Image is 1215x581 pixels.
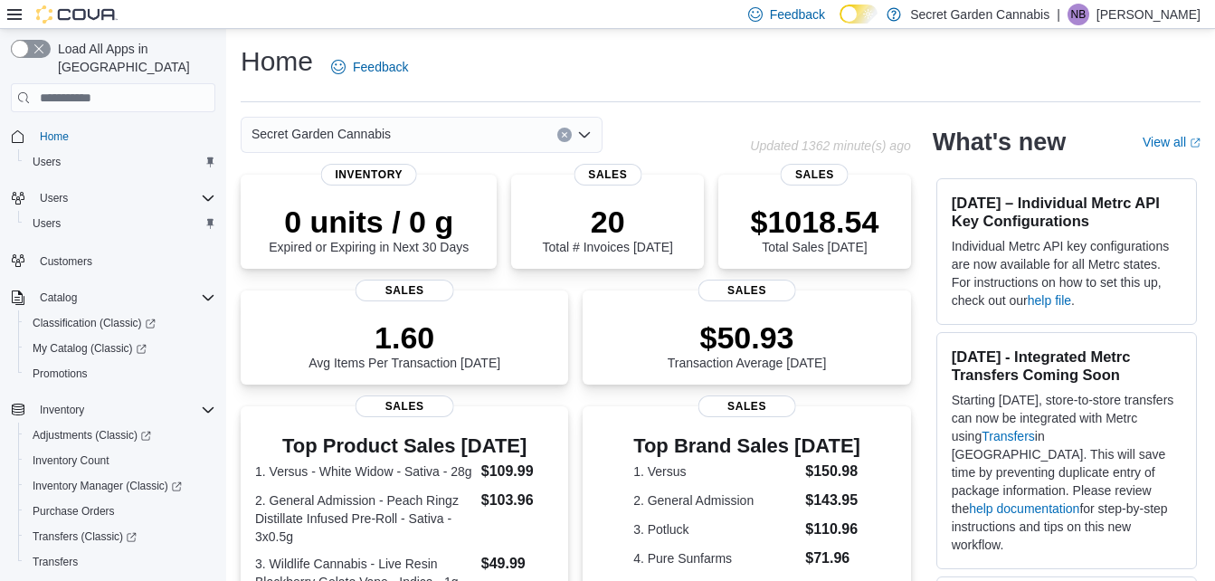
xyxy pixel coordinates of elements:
span: Inventory Count [25,450,215,471]
h3: Top Brand Sales [DATE] [633,435,860,457]
span: Users [25,151,215,173]
button: Clear input [557,128,572,142]
a: View allExternal link [1143,135,1201,149]
p: Updated 1362 minute(s) ago [750,138,910,153]
dd: $110.96 [805,519,860,540]
button: Catalog [33,287,84,309]
a: Classification (Classic) [18,310,223,336]
a: My Catalog (Classic) [25,338,154,359]
span: Classification (Classic) [33,316,156,330]
h1: Home [241,43,313,80]
input: Dark Mode [840,5,878,24]
button: Home [4,123,223,149]
p: 1.60 [308,319,500,356]
span: Sales [356,395,454,417]
dt: 1. Versus - White Widow - Sativa - 28g [255,462,474,481]
span: Adjustments (Classic) [33,428,151,443]
a: Classification (Classic) [25,312,163,334]
p: $50.93 [668,319,827,356]
span: Inventory [40,403,84,417]
span: Promotions [33,367,88,381]
a: Feedback [324,49,415,85]
button: Promotions [18,361,223,386]
button: Customers [4,247,223,273]
span: Secret Garden Cannabis [252,123,391,145]
a: Transfers [982,429,1035,443]
span: Inventory Manager (Classic) [33,479,182,493]
div: Total # Invoices [DATE] [543,204,673,254]
p: | [1057,4,1060,25]
span: Feedback [353,58,408,76]
h2: What's new [933,128,1066,157]
a: help documentation [969,501,1079,516]
div: Avg Items Per Transaction [DATE] [308,319,500,370]
span: Transfers [25,551,215,573]
dd: $49.99 [481,553,555,575]
a: Customers [33,251,100,272]
span: Catalog [33,287,215,309]
dd: $143.95 [805,490,860,511]
span: Inventory Manager (Classic) [25,475,215,497]
dd: $109.99 [481,461,555,482]
p: 20 [543,204,673,240]
button: Open list of options [577,128,592,142]
span: Adjustments (Classic) [25,424,215,446]
a: Transfers [25,551,85,573]
span: Inventory [320,164,417,186]
a: Purchase Orders [25,500,122,522]
span: My Catalog (Classic) [33,341,147,356]
a: Inventory Count [25,450,117,471]
a: Home [33,126,76,148]
div: Transaction Average [DATE] [668,319,827,370]
dt: 2. General Admission [633,491,798,510]
a: Users [25,151,68,173]
img: Cova [36,5,118,24]
span: NB [1071,4,1087,25]
span: Users [33,187,215,209]
button: Users [33,187,75,209]
h3: Top Product Sales [DATE] [255,435,554,457]
span: Purchase Orders [33,504,115,519]
a: Inventory Manager (Classic) [18,473,223,499]
span: Feedback [770,5,825,24]
span: Load All Apps in [GEOGRAPHIC_DATA] [51,40,215,76]
p: [PERSON_NAME] [1096,4,1201,25]
a: Users [25,213,68,234]
p: Individual Metrc API key configurations are now available for all Metrc states. For instructions ... [952,237,1182,310]
span: Users [40,191,68,205]
h3: [DATE] – Individual Metrc API Key Configurations [952,194,1182,230]
a: Inventory Manager (Classic) [25,475,189,497]
span: Users [33,155,61,169]
span: Transfers [33,555,78,569]
span: Inventory Count [33,453,109,468]
dd: $103.96 [481,490,555,511]
span: My Catalog (Classic) [25,338,215,359]
span: Home [40,129,69,144]
span: Transfers (Classic) [33,529,137,544]
a: Adjustments (Classic) [18,423,223,448]
button: Users [18,211,223,236]
span: Classification (Classic) [25,312,215,334]
button: Purchase Orders [18,499,223,524]
span: Inventory [33,399,215,421]
button: Inventory [33,399,91,421]
a: Promotions [25,363,95,385]
span: Customers [33,249,215,271]
p: 0 units / 0 g [269,204,469,240]
a: help file [1028,293,1071,308]
span: Sales [698,395,796,417]
a: Adjustments (Classic) [25,424,158,446]
dt: 4. Pure Sunfarms [633,549,798,567]
dd: $71.96 [805,548,860,569]
svg: External link [1190,138,1201,148]
h3: [DATE] - Integrated Metrc Transfers Coming Soon [952,348,1182,384]
a: My Catalog (Classic) [18,336,223,361]
span: Purchase Orders [25,500,215,522]
span: Customers [40,254,92,269]
button: Inventory Count [18,448,223,473]
p: Secret Garden Cannabis [910,4,1049,25]
a: Transfers (Classic) [18,524,223,549]
div: Total Sales [DATE] [750,204,878,254]
button: Users [18,149,223,175]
